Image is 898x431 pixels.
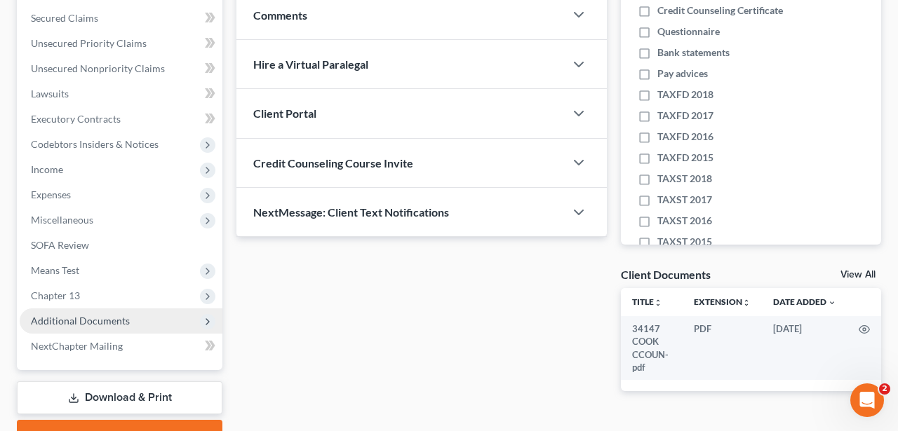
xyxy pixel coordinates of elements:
span: NextMessage: Client Text Notifications [253,205,449,219]
span: Credit Counseling Course Invite [253,156,413,170]
a: Unsecured Priority Claims [20,31,222,56]
i: unfold_more [742,299,751,307]
span: 2 [879,383,890,395]
span: Secured Claims [31,12,98,24]
span: Income [31,163,63,175]
span: Credit Counseling Certificate [657,4,783,18]
span: TAXST 2017 [657,193,712,207]
a: Unsecured Nonpriority Claims [20,56,222,81]
iframe: Intercom live chat [850,383,884,417]
td: PDF [683,316,762,381]
span: Unsecured Nonpriority Claims [31,62,165,74]
span: Unsecured Priority Claims [31,37,147,49]
span: Expenses [31,189,71,200]
td: 34147 COOK CCOUN-pdf [621,316,683,381]
span: Hire a Virtual Paralegal [253,57,368,71]
a: View All [840,270,876,280]
span: TAXFD 2016 [657,130,713,144]
span: Means Test [31,264,79,276]
span: TAXFD 2017 [657,109,713,123]
span: Client Portal [253,107,316,120]
span: TAXFD 2015 [657,151,713,165]
span: Comments [253,8,307,22]
a: Download & Print [17,381,222,414]
td: [DATE] [762,316,847,381]
span: TAXST 2016 [657,214,712,228]
a: Secured Claims [20,6,222,31]
i: expand_more [828,299,836,307]
a: SOFA Review [20,233,222,258]
span: Questionnaire [657,25,720,39]
span: NextChapter Mailing [31,340,123,352]
a: Lawsuits [20,81,222,107]
i: unfold_more [654,299,662,307]
a: Extensionunfold_more [694,296,751,307]
span: Additional Documents [31,315,130,327]
span: Codebtors Insiders & Notices [31,138,159,150]
a: Date Added expand_more [773,296,836,307]
span: Miscellaneous [31,214,93,226]
span: Bank statements [657,46,730,60]
a: NextChapter Mailing [20,334,222,359]
a: Titleunfold_more [632,296,662,307]
span: Pay advices [657,67,708,81]
a: Executory Contracts [20,107,222,132]
span: TAXST 2018 [657,172,712,186]
span: TAXFD 2018 [657,88,713,102]
span: TAXST 2015 [657,235,712,249]
div: Client Documents [621,267,711,282]
span: Executory Contracts [31,113,121,125]
span: Chapter 13 [31,289,80,301]
span: Lawsuits [31,88,69,100]
span: SOFA Review [31,239,89,251]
